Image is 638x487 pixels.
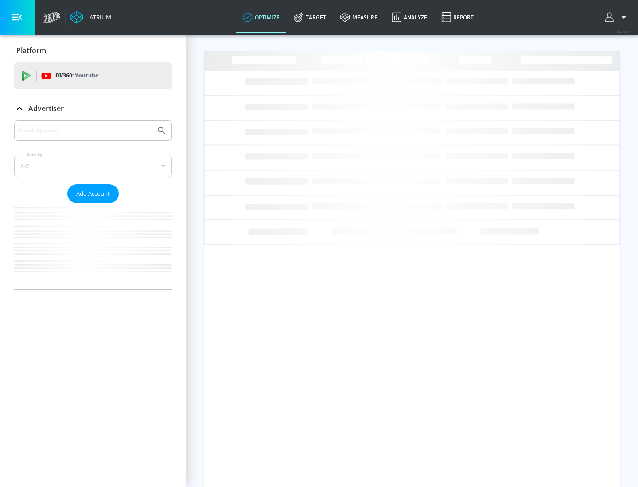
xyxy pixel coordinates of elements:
div: Atrium [86,13,111,21]
span: v 4.22.2 [617,29,629,34]
a: Atrium [70,11,111,24]
p: Platform [16,46,46,55]
div: DV360: Youtube [14,62,172,89]
p: DV360: [55,71,98,81]
a: optimize [236,1,287,33]
input: Search by name [18,125,152,136]
div: Advertiser [14,120,172,289]
nav: list of Advertiser [14,203,172,289]
p: Advertiser [28,104,64,113]
a: Report [434,1,481,33]
div: Advertiser [14,96,172,121]
a: measure [333,1,385,33]
div: Platform [14,38,172,63]
p: Youtube [75,71,98,80]
div: A-Z [14,155,172,177]
a: Analyze [385,1,434,33]
button: Add Account [67,184,119,203]
label: Sort By [25,152,44,158]
a: Target [287,1,333,33]
span: Add Account [76,189,110,199]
